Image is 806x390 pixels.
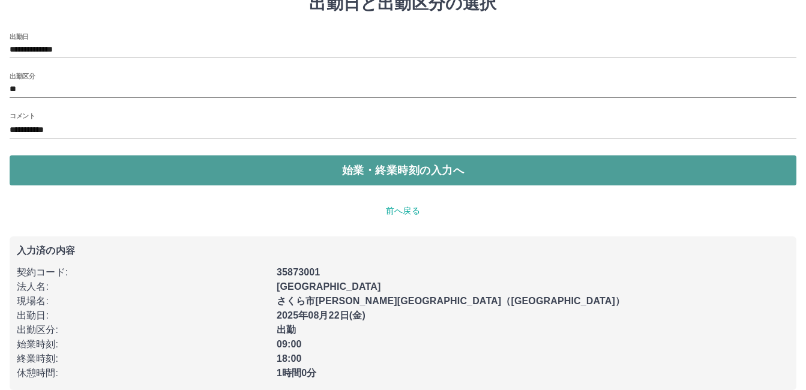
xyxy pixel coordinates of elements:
[277,325,296,335] b: 出勤
[277,353,302,364] b: 18:00
[277,339,302,349] b: 09:00
[277,267,320,277] b: 35873001
[277,281,381,292] b: [GEOGRAPHIC_DATA]
[17,265,269,280] p: 契約コード :
[17,246,789,256] p: 入力済の内容
[17,280,269,294] p: 法人名 :
[17,294,269,308] p: 現場名 :
[10,111,35,120] label: コメント
[17,352,269,366] p: 終業時刻 :
[277,310,365,320] b: 2025年08月22日(金)
[17,366,269,380] p: 休憩時間 :
[17,337,269,352] p: 始業時刻 :
[277,368,317,378] b: 1時間0分
[17,323,269,337] p: 出勤区分 :
[10,205,796,217] p: 前へ戻る
[10,71,35,80] label: 出勤区分
[17,308,269,323] p: 出勤日 :
[10,155,796,185] button: 始業・終業時刻の入力へ
[277,296,625,306] b: さくら市[PERSON_NAME][GEOGRAPHIC_DATA]（[GEOGRAPHIC_DATA]）
[10,32,29,41] label: 出勤日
